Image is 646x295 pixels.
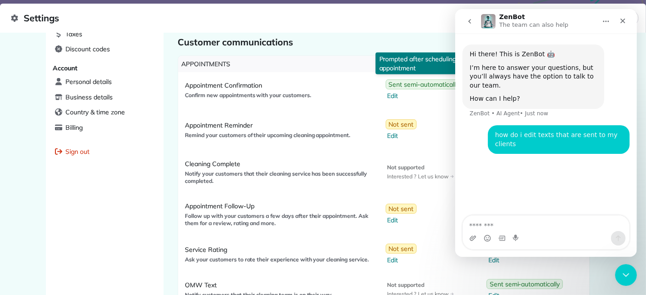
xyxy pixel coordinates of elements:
a: Taxes [51,28,158,41]
span: Customer communications [178,36,590,49]
span: Appointment Confirmation [185,81,377,90]
span: Personal details [66,77,112,86]
a: Sign out [51,145,158,159]
a: Sent semi-automaticallyEdit [384,76,466,104]
p: Prompted after scheduling appointment [376,53,467,74]
a: Country & time zone [51,106,158,119]
span: Notify your customers that their cleaning service has been successfully completed. [185,170,377,185]
a: Personal details [51,75,158,89]
span: Discount codes [66,44,110,54]
span: Ask your customers to rate their experience with your cleaning service. [185,256,377,263]
span: Sent semi-automatically [389,80,459,89]
span: Sign out [66,147,90,156]
a: Business details [51,91,158,104]
span: Account [53,64,78,72]
span: Appointments [182,59,283,69]
a: Billing [51,121,158,135]
span: Not supported [388,164,454,171]
span: Not sent [389,120,414,129]
span: Edit [488,256,518,265]
span: Not supported [388,281,454,289]
span: Taxes [66,29,83,39]
span: Edit [388,131,417,140]
span: Sent semi-automatically [490,280,560,289]
a: Not sentEdit [384,116,421,144]
a: Not sentEdit [384,200,421,228]
span: Confirm new appointments with your customers. [185,92,377,99]
span: Follow up with your customers a few days after their appointment. Ask them for a review, rating a... [185,212,377,227]
span: Billing [66,123,83,132]
iframe: Intercom live chat [455,9,637,257]
a: Not sentEdit [384,240,421,268]
span: Settings [11,11,625,25]
span: Interested ? [388,173,417,180]
span: Appointment Reminder [185,121,377,130]
span: Not sent [389,244,414,253]
span: Edit [388,256,417,265]
span: Let us know [418,173,454,180]
span: Country & time zone [66,108,125,117]
span: Edit [388,91,462,100]
a: Discount codes [51,43,158,56]
iframe: Intercom live chat [615,264,637,286]
span: Remind your customers of their upcoming cleaning appointment. [185,132,377,139]
span: OMW Text [185,280,377,290]
a: Not supportedInterested ?Let us know [384,160,457,184]
span: Business details [66,93,113,102]
span: Not sent [389,204,414,213]
span: Edit [388,216,417,225]
span: Service Rating [185,245,377,254]
span: Cleaning Complete [185,159,377,168]
span: Appointment Follow-Up [185,202,377,211]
